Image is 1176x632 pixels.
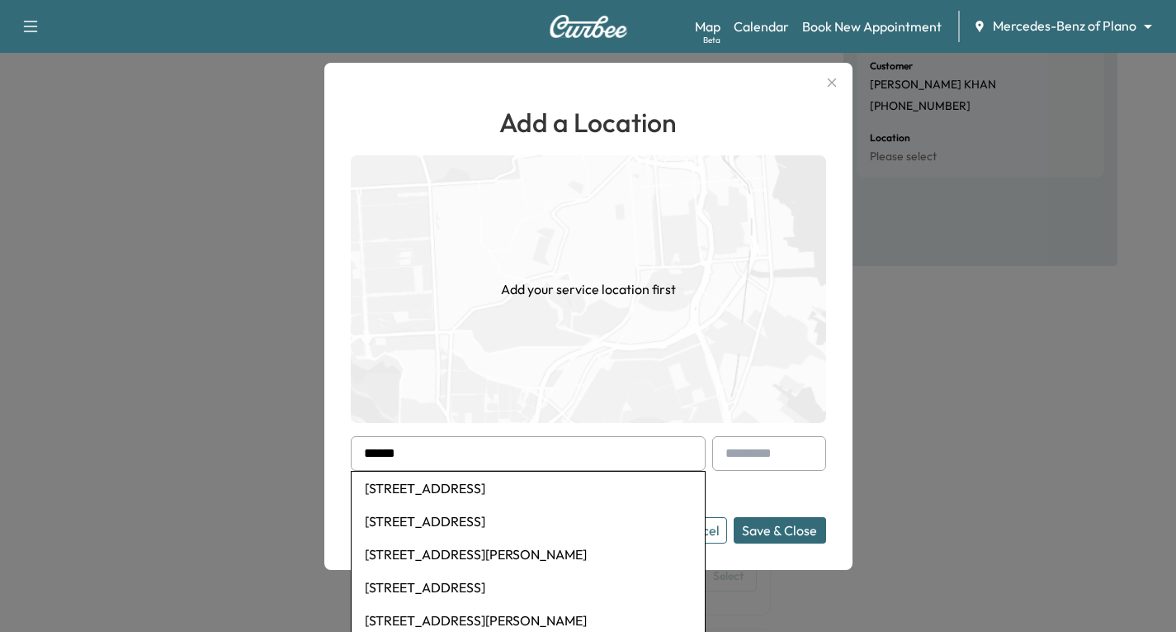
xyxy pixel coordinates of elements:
[351,155,826,423] img: empty-map-CL6vilOE.png
[695,17,720,36] a: MapBeta
[802,17,942,36] a: Book New Appointment
[352,472,705,505] li: [STREET_ADDRESS]
[501,279,676,299] h1: Add your service location first
[734,17,789,36] a: Calendar
[703,34,720,46] div: Beta
[351,102,826,142] h1: Add a Location
[352,571,705,604] li: [STREET_ADDRESS]
[549,15,628,38] img: Curbee Logo
[993,17,1136,36] span: Mercedes-Benz of Plano
[734,517,826,544] button: Save & Close
[352,538,705,571] li: [STREET_ADDRESS][PERSON_NAME]
[352,505,705,538] li: [STREET_ADDRESS]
